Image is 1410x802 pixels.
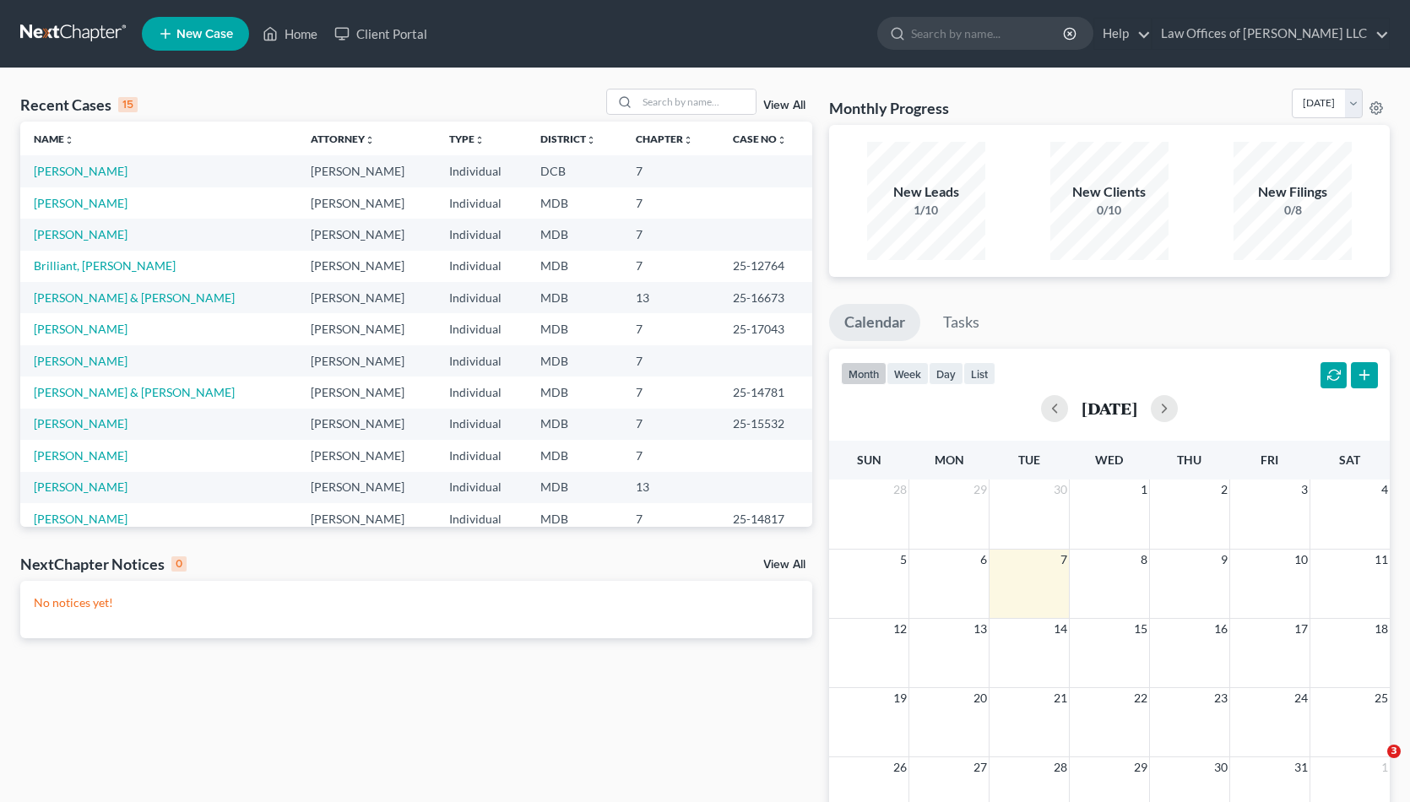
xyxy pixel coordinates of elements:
[34,448,127,463] a: [PERSON_NAME]
[365,135,375,145] i: unfold_more
[586,135,596,145] i: unfold_more
[527,219,621,250] td: MDB
[1353,745,1393,785] iframe: Intercom live chat
[1177,452,1201,467] span: Thu
[34,164,127,178] a: [PERSON_NAME]
[171,556,187,572] div: 0
[34,227,127,241] a: [PERSON_NAME]
[1219,550,1229,570] span: 9
[1387,745,1401,758] span: 3
[1052,757,1069,778] span: 28
[622,155,719,187] td: 7
[622,313,719,344] td: 7
[436,503,527,534] td: Individual
[1373,550,1390,570] span: 11
[527,503,621,534] td: MDB
[34,322,127,336] a: [PERSON_NAME]
[34,290,235,305] a: [PERSON_NAME] & [PERSON_NAME]
[475,135,485,145] i: unfold_more
[449,133,485,145] a: Typeunfold_more
[972,619,989,639] span: 13
[1293,757,1310,778] span: 31
[527,377,621,408] td: MDB
[436,472,527,503] td: Individual
[34,354,127,368] a: [PERSON_NAME]
[1261,452,1278,467] span: Fri
[527,155,621,187] td: DCB
[972,480,989,500] span: 29
[622,377,719,408] td: 7
[34,416,127,431] a: [PERSON_NAME]
[763,100,805,111] a: View All
[892,688,908,708] span: 19
[527,282,621,313] td: MDB
[436,345,527,377] td: Individual
[733,133,787,145] a: Case Nounfold_more
[898,550,908,570] span: 5
[34,594,799,611] p: No notices yet!
[928,304,995,341] a: Tasks
[763,559,805,571] a: View All
[527,251,621,282] td: MDB
[1234,202,1352,219] div: 0/8
[867,182,985,202] div: New Leads
[34,133,74,145] a: Nameunfold_more
[1212,619,1229,639] span: 16
[719,313,812,344] td: 25-17043
[1339,452,1360,467] span: Sat
[311,133,375,145] a: Attorneyunfold_more
[1132,619,1149,639] span: 15
[176,28,233,41] span: New Case
[1132,688,1149,708] span: 22
[1293,550,1310,570] span: 10
[297,440,436,471] td: [PERSON_NAME]
[719,503,812,534] td: 25-14817
[297,313,436,344] td: [PERSON_NAME]
[34,258,176,273] a: Brilliant, [PERSON_NAME]
[1132,757,1149,778] span: 29
[1380,480,1390,500] span: 4
[436,155,527,187] td: Individual
[683,135,693,145] i: unfold_more
[963,362,995,385] button: list
[622,187,719,219] td: 7
[892,480,908,500] span: 28
[887,362,929,385] button: week
[326,19,436,49] a: Client Portal
[1052,480,1069,500] span: 30
[1059,550,1069,570] span: 7
[1373,619,1390,639] span: 18
[972,688,989,708] span: 20
[1050,202,1169,219] div: 0/10
[719,251,812,282] td: 25-12764
[622,472,719,503] td: 13
[972,757,989,778] span: 27
[297,187,436,219] td: [PERSON_NAME]
[527,472,621,503] td: MDB
[622,345,719,377] td: 7
[1050,182,1169,202] div: New Clients
[777,135,787,145] i: unfold_more
[979,550,989,570] span: 6
[1212,688,1229,708] span: 23
[1052,688,1069,708] span: 21
[622,409,719,440] td: 7
[1082,399,1137,417] h2: [DATE]
[719,377,812,408] td: 25-14781
[436,440,527,471] td: Individual
[436,409,527,440] td: Individual
[929,362,963,385] button: day
[297,472,436,503] td: [PERSON_NAME]
[297,282,436,313] td: [PERSON_NAME]
[867,202,985,219] div: 1/10
[297,409,436,440] td: [PERSON_NAME]
[527,440,621,471] td: MDB
[1152,19,1389,49] a: Law Offices of [PERSON_NAME] LLC
[297,345,436,377] td: [PERSON_NAME]
[20,95,138,115] div: Recent Cases
[34,385,235,399] a: [PERSON_NAME] & [PERSON_NAME]
[436,377,527,408] td: Individual
[64,135,74,145] i: unfold_more
[636,133,693,145] a: Chapterunfold_more
[34,196,127,210] a: [PERSON_NAME]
